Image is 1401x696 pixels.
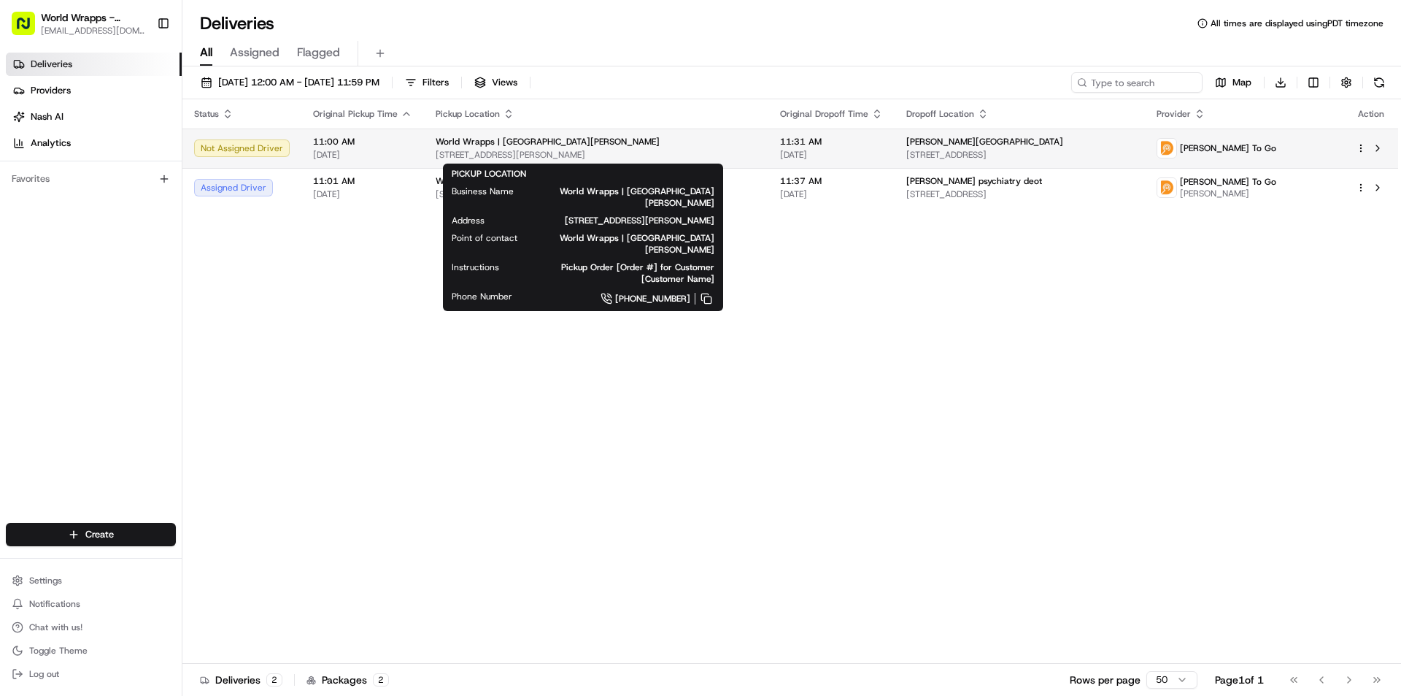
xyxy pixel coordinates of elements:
[1208,72,1258,93] button: Map
[15,328,26,340] div: 📗
[436,136,660,148] span: World Wrapps | [GEOGRAPHIC_DATA][PERSON_NAME]
[29,267,41,278] img: 1736555255976-a54dd68f-1ca7-489b-9aae-adbdc363a1c4
[1070,673,1141,687] p: Rows per page
[38,94,241,110] input: Clear
[31,110,63,123] span: Nash AI
[41,10,145,25] button: World Wrapps - [GEOGRAPHIC_DATA][PERSON_NAME]
[103,362,177,373] a: Powered byPylon
[123,328,135,340] div: 💻
[906,188,1134,200] span: [STREET_ADDRESS]
[422,76,449,89] span: Filters
[1157,139,1176,158] img: ddtg_logo_v2.png
[906,149,1134,161] span: [STREET_ADDRESS]
[15,213,38,236] img: Jandy Espique
[313,188,412,200] span: [DATE]
[436,188,757,200] span: [STREET_ADDRESS][PERSON_NAME]
[6,617,176,638] button: Chat with us!
[452,168,526,180] span: PICKUP LOCATION
[218,76,379,89] span: [DATE] 12:00 AM - [DATE] 11:59 PM
[1180,176,1276,188] span: [PERSON_NAME] To Go
[452,261,499,273] span: Instructions
[6,570,176,591] button: Settings
[121,226,126,238] span: •
[266,673,282,687] div: 2
[41,25,145,37] button: [EMAIL_ADDRESS][DOMAIN_NAME]
[373,673,389,687] div: 2
[1369,72,1389,93] button: Refresh
[6,167,176,191] div: Favorites
[1180,188,1276,199] span: [PERSON_NAME]
[297,44,340,61] span: Flagged
[138,326,234,341] span: API Documentation
[537,186,714,209] span: World Wrapps | [GEOGRAPHIC_DATA][PERSON_NAME]
[1180,142,1276,154] span: [PERSON_NAME] To Go
[226,187,266,204] button: See all
[1071,72,1203,93] input: Type to search
[6,594,176,614] button: Notifications
[29,326,112,341] span: Knowledge Base
[29,645,88,657] span: Toggle Theme
[452,186,514,197] span: Business Name
[615,293,690,305] span: [PHONE_NUMBER]
[1215,673,1264,687] div: Page 1 of 1
[1232,76,1251,89] span: Map
[15,139,41,166] img: 1736555255976-a54dd68f-1ca7-489b-9aae-adbdc363a1c4
[452,232,517,244] span: Point of contact
[536,291,714,307] a: [PHONE_NUMBER]
[313,149,412,161] span: [DATE]
[452,215,485,226] span: Address
[85,528,114,541] span: Create
[117,321,240,347] a: 💻API Documentation
[6,6,151,41] button: World Wrapps - [GEOGRAPHIC_DATA][PERSON_NAME][EMAIL_ADDRESS][DOMAIN_NAME]
[6,105,182,129] a: Nash AI
[492,76,517,89] span: Views
[200,673,282,687] div: Deliveries
[15,190,98,202] div: Past conversations
[306,673,389,687] div: Packages
[15,15,44,44] img: Nash
[200,12,274,35] h1: Deliveries
[468,72,524,93] button: Views
[780,149,883,161] span: [DATE]
[29,227,41,239] img: 1736555255976-a54dd68f-1ca7-489b-9aae-adbdc363a1c4
[436,108,500,120] span: Pickup Location
[6,131,182,155] a: Analytics
[248,144,266,161] button: Start new chat
[6,523,176,546] button: Create
[6,79,182,102] a: Providers
[6,664,176,684] button: Log out
[29,575,62,586] span: Settings
[31,139,57,166] img: 1755196953914-cd9d9cba-b7f7-46ee-b6f5-75ff69acacf5
[145,362,177,373] span: Pylon
[230,44,279,61] span: Assigned
[129,266,159,278] span: [DATE]
[121,266,126,278] span: •
[29,622,82,633] span: Chat with us!
[906,108,974,120] span: Dropoff Location
[313,175,412,187] span: 11:01 AM
[15,252,38,275] img: Jandy Espique
[780,136,883,148] span: 11:31 AM
[508,215,714,226] span: [STREET_ADDRESS][PERSON_NAME]
[6,53,182,76] a: Deliveries
[780,175,883,187] span: 11:37 AM
[45,226,118,238] span: [PERSON_NAME]
[29,598,80,610] span: Notifications
[31,137,71,150] span: Analytics
[436,149,757,161] span: [STREET_ADDRESS][PERSON_NAME]
[66,139,239,154] div: Start new chat
[194,72,386,93] button: [DATE] 12:00 AM - [DATE] 11:59 PM
[541,232,714,256] span: World Wrapps | [GEOGRAPHIC_DATA][PERSON_NAME]
[29,668,59,680] span: Log out
[31,84,71,97] span: Providers
[906,136,1063,148] span: [PERSON_NAME][GEOGRAPHIC_DATA]
[780,188,883,200] span: [DATE]
[1211,18,1383,29] span: All times are displayed using PDT timezone
[398,72,455,93] button: Filters
[66,154,201,166] div: We're available if you need us!
[6,640,176,661] button: Toggle Theme
[129,226,159,238] span: [DATE]
[1356,108,1386,120] div: Action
